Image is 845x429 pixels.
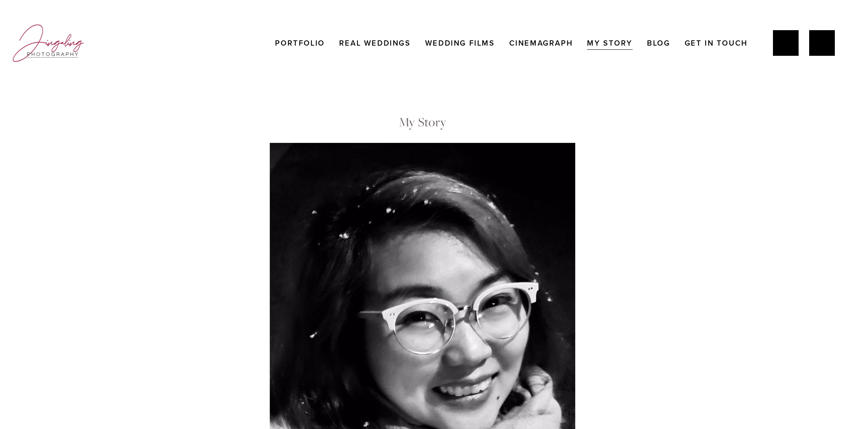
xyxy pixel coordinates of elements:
[509,35,573,51] a: Cinemagraph
[647,35,670,51] a: Blog
[809,30,835,56] a: Instagram
[339,35,411,51] a: Real Weddings
[102,114,743,130] h2: My Story
[773,30,799,56] a: Jing Yang
[425,35,495,51] a: Wedding Films
[587,35,633,51] a: My Story
[685,35,748,51] a: Get In Touch
[275,35,324,51] a: Portfolio
[10,21,86,65] img: Jingaling Photography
